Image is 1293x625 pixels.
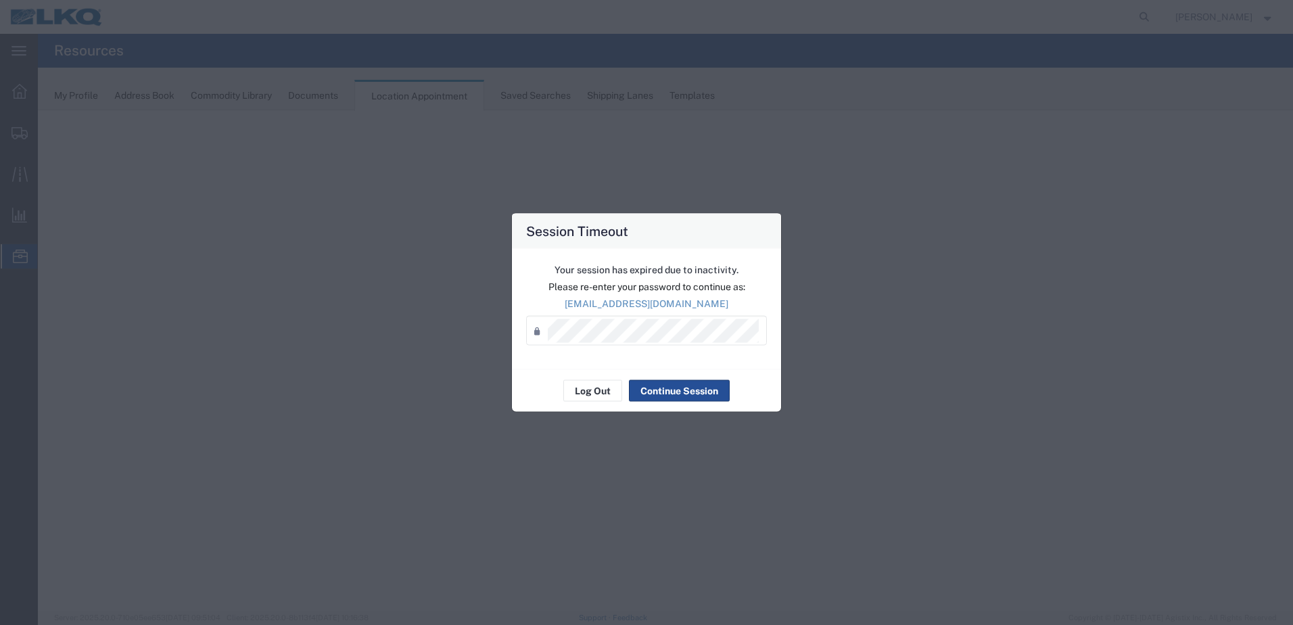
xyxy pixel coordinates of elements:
[629,380,730,402] button: Continue Session
[526,297,767,311] p: [EMAIL_ADDRESS][DOMAIN_NAME]
[526,263,767,277] p: Your session has expired due to inactivity.
[526,280,767,294] p: Please re-enter your password to continue as:
[563,380,622,402] button: Log Out
[526,221,628,241] h4: Session Timeout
